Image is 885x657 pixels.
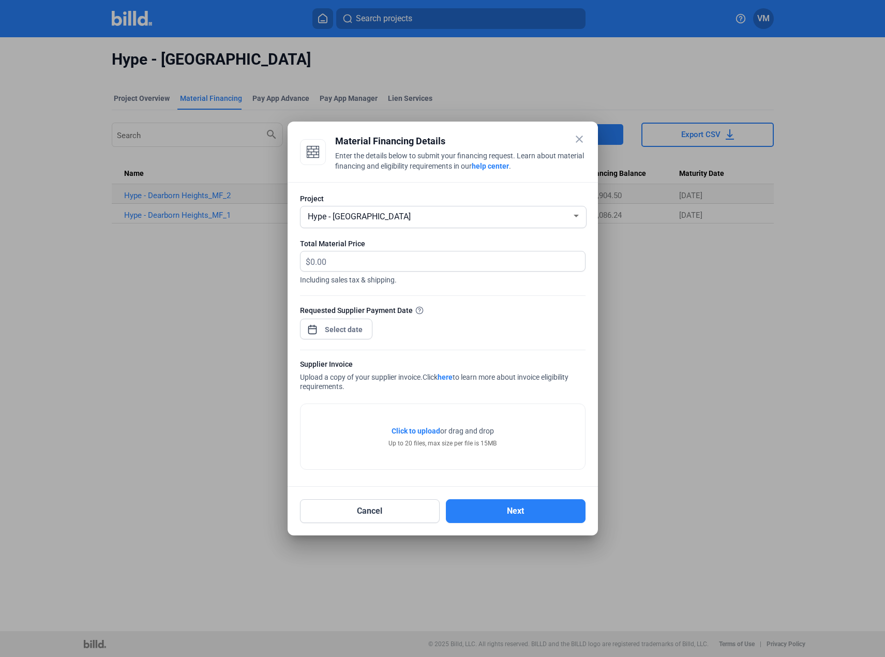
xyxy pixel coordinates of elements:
input: 0.00 [310,251,573,272]
div: Upload a copy of your supplier invoice. [300,359,586,393]
mat-icon: close [573,133,586,145]
button: Cancel [300,499,440,523]
span: Click to learn more about invoice eligibility requirements. [300,373,568,391]
div: Project [300,193,586,204]
div: Up to 20 files, max size per file is 15MB [388,439,497,448]
span: or drag and drop [440,426,494,436]
span: Hype - [GEOGRAPHIC_DATA] [308,212,411,221]
span: . [509,162,511,170]
div: Requested Supplier Payment Date [300,305,586,316]
span: $ [301,251,310,268]
a: help center [472,162,509,170]
div: Total Material Price [300,238,586,249]
div: Supplier Invoice [300,359,586,372]
a: here [438,373,453,381]
div: Enter the details below to submit your financing request. Learn about material financing and elig... [335,151,586,173]
span: Click to upload [392,427,440,435]
button: Next [446,499,586,523]
span: Including sales tax & shipping. [300,272,586,285]
button: Open calendar [307,319,318,330]
input: Select date [322,323,366,336]
div: Material Financing Details [335,134,586,148]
